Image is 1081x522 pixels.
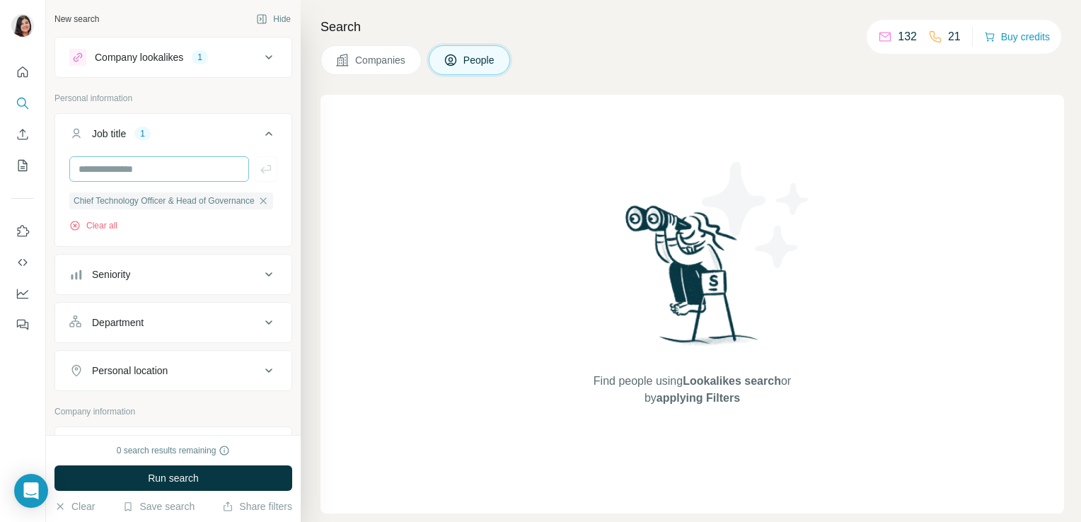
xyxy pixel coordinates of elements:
[92,267,130,282] div: Seniority
[948,28,961,45] p: 21
[122,499,195,514] button: Save search
[55,354,291,388] button: Personal location
[683,375,781,387] span: Lookalikes search
[192,51,208,64] div: 1
[92,127,126,141] div: Job title
[92,364,168,378] div: Personal location
[619,202,766,359] img: Surfe Illustration - Woman searching with binoculars
[693,151,820,279] img: Surfe Illustration - Stars
[55,430,291,464] button: Company
[69,219,117,232] button: Clear all
[55,40,291,74] button: Company lookalikes1
[11,122,34,147] button: Enrich CSV
[95,50,183,64] div: Company lookalikes
[222,499,292,514] button: Share filters
[54,499,95,514] button: Clear
[74,195,255,207] span: Chief Technology Officer & Head of Governance
[579,373,805,407] span: Find people using or by
[11,59,34,85] button: Quick start
[134,127,151,140] div: 1
[898,28,917,45] p: 132
[355,53,407,67] span: Companies
[11,91,34,116] button: Search
[11,312,34,337] button: Feedback
[55,257,291,291] button: Seniority
[55,306,291,340] button: Department
[657,392,740,404] span: applying Filters
[11,14,34,37] img: Avatar
[11,250,34,275] button: Use Surfe API
[984,27,1050,47] button: Buy credits
[54,405,292,418] p: Company information
[14,474,48,508] div: Open Intercom Messenger
[54,13,99,25] div: New search
[117,444,231,457] div: 0 search results remaining
[55,117,291,156] button: Job title1
[54,465,292,491] button: Run search
[246,8,301,30] button: Hide
[11,153,34,178] button: My lists
[463,53,496,67] span: People
[148,471,199,485] span: Run search
[92,315,144,330] div: Department
[54,92,292,105] p: Personal information
[11,281,34,306] button: Dashboard
[11,219,34,244] button: Use Surfe on LinkedIn
[320,17,1064,37] h4: Search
